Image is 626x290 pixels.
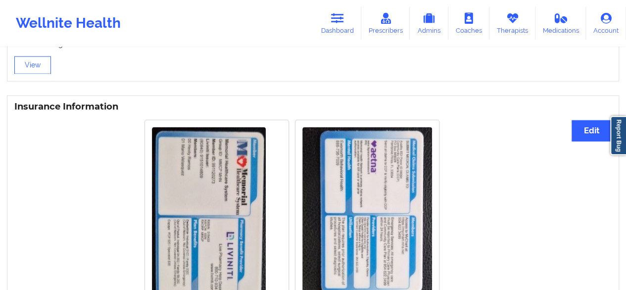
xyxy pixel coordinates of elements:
[410,7,448,40] a: Admins
[314,7,361,40] a: Dashboard
[572,120,612,141] button: Edit
[361,7,410,40] a: Prescribers
[448,7,489,40] a: Coaches
[586,7,626,40] a: Account
[610,116,626,155] a: Report Bug
[14,101,612,113] h3: Insurance Information
[489,7,535,40] a: Therapists
[14,56,51,74] button: View
[535,7,586,40] a: Medications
